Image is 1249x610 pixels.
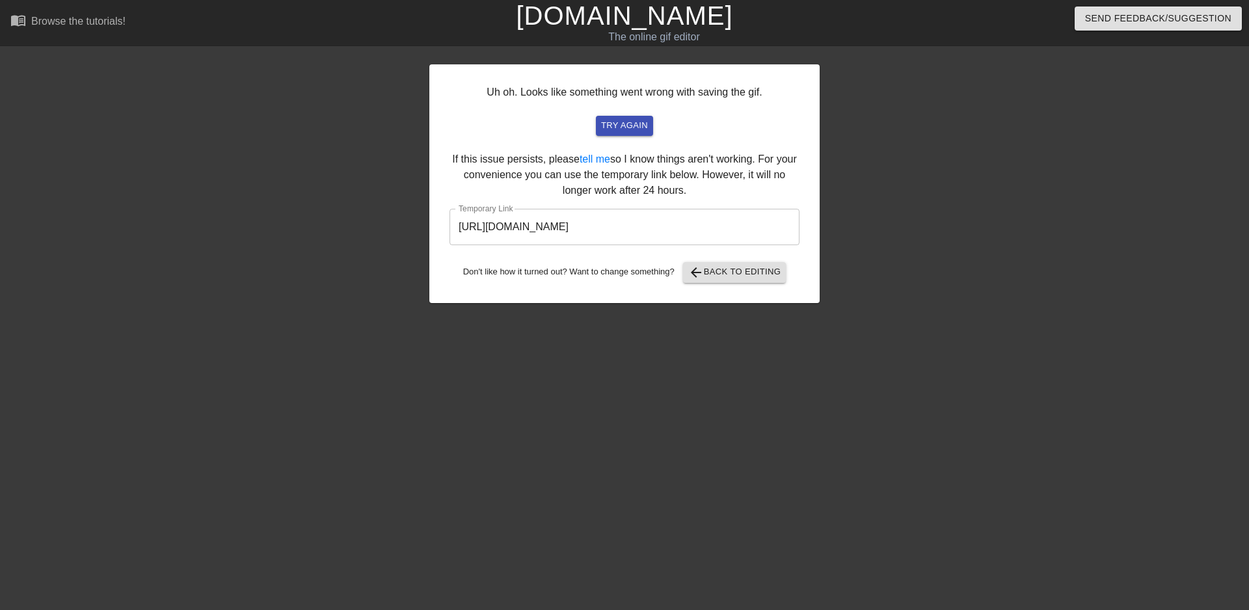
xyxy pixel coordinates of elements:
[10,12,26,28] span: menu_book
[1085,10,1231,27] span: Send Feedback/Suggestion
[423,29,885,45] div: The online gif editor
[596,116,653,136] button: try again
[10,12,126,33] a: Browse the tutorials!
[450,209,799,245] input: bare
[1075,7,1242,31] button: Send Feedback/Suggestion
[31,16,126,27] div: Browse the tutorials!
[580,153,610,165] a: tell me
[683,262,786,283] button: Back to Editing
[688,265,781,280] span: Back to Editing
[688,265,704,280] span: arrow_back
[450,262,799,283] div: Don't like how it turned out? Want to change something?
[429,64,820,303] div: Uh oh. Looks like something went wrong with saving the gif. If this issue persists, please so I k...
[601,118,648,133] span: try again
[516,1,732,30] a: [DOMAIN_NAME]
